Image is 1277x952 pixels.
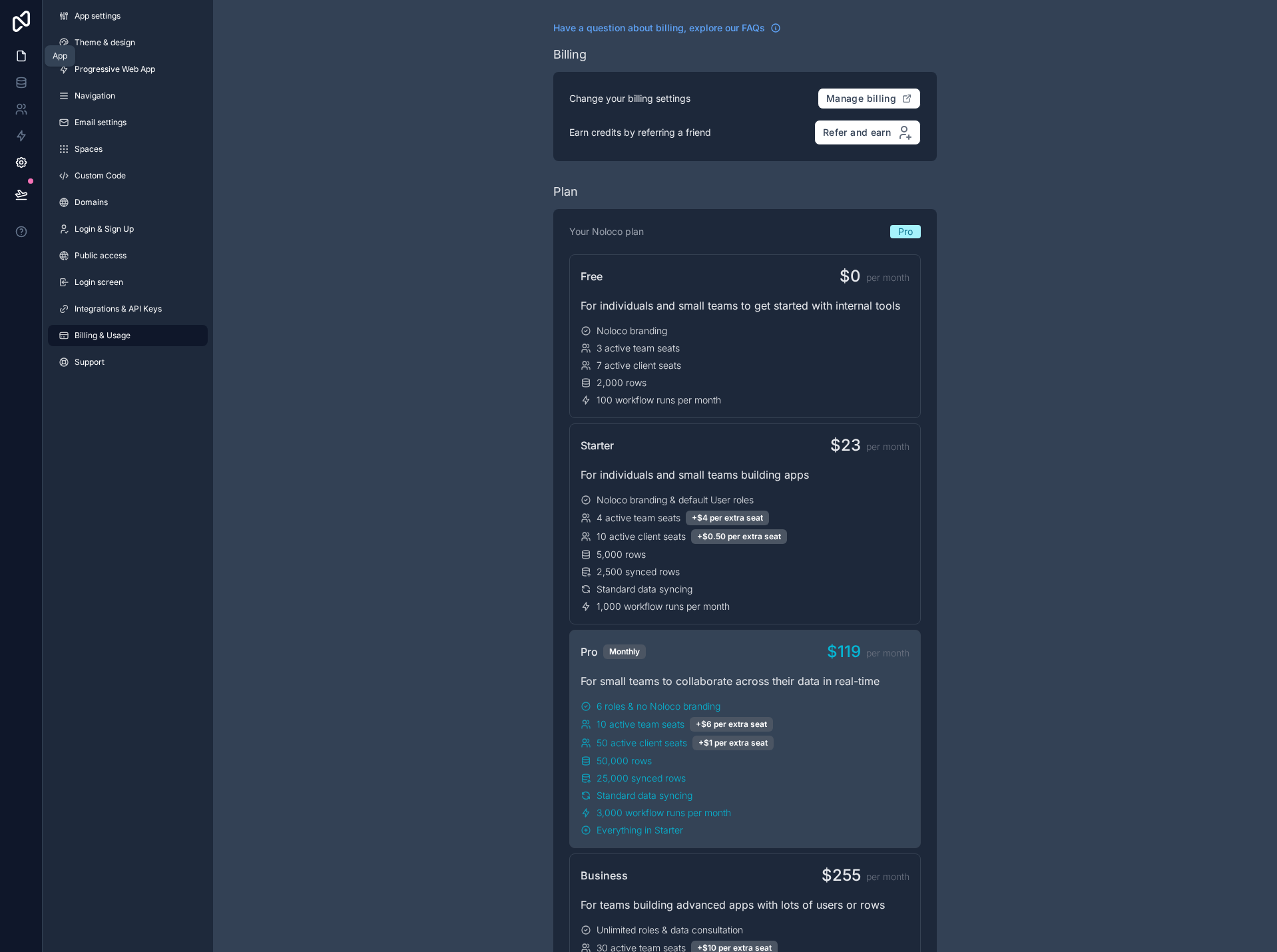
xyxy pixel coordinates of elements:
span: Spaces [75,144,103,154]
a: Spaces [48,138,208,160]
span: 2,000 rows [597,376,646,389]
span: Starter [581,437,614,453]
div: +$6 per extra seat [690,717,773,732]
div: App [53,51,67,61]
span: Noloco branding & default User roles [597,493,754,507]
p: Change your billing settings [569,92,690,105]
a: Have a question about billing, explore our FAQs [553,21,781,35]
a: Public access [48,245,208,266]
span: Login & Sign Up [75,224,134,234]
span: 10 active team seats [597,718,684,731]
span: Custom Code [75,170,126,181]
span: 5,000 rows [597,548,646,561]
span: per month [866,271,909,284]
a: Integrations & API Keys [48,298,208,320]
span: Noloco branding [597,324,667,338]
a: Email settings [48,112,208,133]
a: Domains [48,192,208,213]
div: +$1 per extra seat [692,736,774,750]
span: Pro [898,225,913,238]
span: Navigation [75,91,115,101]
span: 4 active team seats [597,511,680,525]
span: Standard data syncing [597,583,692,596]
span: Domains [75,197,108,208]
span: 25,000 synced rows [597,772,686,785]
span: Progressive Web App [75,64,155,75]
span: Have a question about billing, explore our FAQs [553,21,765,35]
span: $23 [830,435,861,456]
span: 2,500 synced rows [597,565,680,579]
div: +$4 per extra seat [686,511,769,525]
span: Theme & design [75,37,135,48]
a: Progressive Web App [48,59,208,80]
span: per month [866,646,909,660]
span: Free [581,268,603,284]
span: Integrations & API Keys [75,304,162,314]
div: For individuals and small teams to get started with internal tools [581,298,909,314]
span: Everything in Starter [597,824,683,837]
div: Monthly [603,644,646,659]
a: Custom Code [48,165,208,186]
a: Navigation [48,85,208,107]
span: 50 active client seats [597,736,687,750]
span: Support [75,357,105,367]
span: 100 workflow runs per month [597,393,721,407]
div: For small teams to collaborate across their data in real-time [581,673,909,689]
span: Unlimited roles & data consultation [597,923,743,937]
span: Billing & Usage [75,330,130,341]
a: Theme & design [48,32,208,53]
span: per month [866,440,909,453]
span: Pro [581,644,598,660]
p: Earn credits by referring a friend [569,126,711,139]
a: Support [48,352,208,373]
span: Public access [75,250,127,261]
button: Refer and earn [814,120,921,145]
span: Login screen [75,277,123,288]
a: Login & Sign Up [48,218,208,240]
a: Login screen [48,272,208,293]
div: For individuals and small teams building apps [581,467,909,483]
span: 50,000 rows [597,754,652,768]
span: 7 active client seats [597,359,681,372]
button: Manage billing [818,88,921,109]
span: Manage billing [826,93,896,105]
span: $0 [840,266,861,287]
span: Standard data syncing [597,789,692,802]
span: per month [866,870,909,883]
div: For teams building advanced apps with lots of users or rows [581,897,909,913]
span: 10 active client seats [597,530,686,543]
span: 3 active team seats [597,342,680,355]
span: 3,000 workflow runs per month [597,806,731,820]
div: Billing [553,45,587,64]
a: App settings [48,5,208,27]
span: 6 roles & no Noloco branding [597,700,720,713]
span: App settings [75,11,121,21]
div: +$0.50 per extra seat [691,529,787,544]
a: Billing & Usage [48,325,208,346]
span: $255 [822,865,861,886]
span: Business [581,867,628,883]
p: Your Noloco plan [569,225,644,238]
div: Plan [553,182,578,201]
span: 1,000 workflow runs per month [597,600,730,613]
span: $119 [827,641,861,662]
span: Email settings [75,117,127,128]
span: Refer and earn [823,126,891,138]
